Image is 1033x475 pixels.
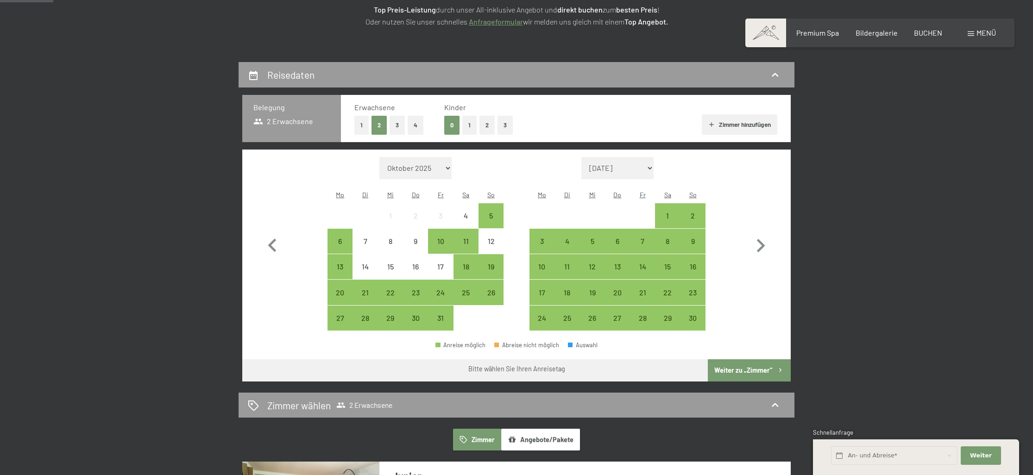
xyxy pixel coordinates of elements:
[656,263,679,286] div: 15
[555,314,579,337] div: 25
[404,289,427,312] div: 23
[379,314,402,337] div: 29
[336,400,392,410] span: 2 Erwachsene
[362,191,368,199] abbr: Dienstag
[454,203,479,228] div: Sat Oct 04 2025
[454,229,479,254] div: Anreise möglich
[554,280,579,305] div: Anreise möglich
[501,429,580,450] button: Angebote/Pakete
[605,254,630,279] div: Thu Nov 13 2025
[630,229,655,254] div: Fri Nov 07 2025
[655,306,680,331] div: Sat Nov 29 2025
[529,306,554,331] div: Mon Nov 24 2025
[390,116,405,135] button: 3
[479,280,504,305] div: Sun Oct 26 2025
[747,157,774,331] button: Nächster Monat
[454,280,479,305] div: Sat Oct 25 2025
[468,364,565,374] div: Bitte wählen Sie Ihren Anreisetag
[630,280,655,305] div: Fri Nov 21 2025
[403,280,428,305] div: Anreise möglich
[354,103,395,112] span: Erwachsene
[630,280,655,305] div: Anreise möglich
[655,280,680,305] div: Anreise möglich
[336,191,344,199] abbr: Montag
[605,254,630,279] div: Anreise möglich
[479,237,503,261] div: 12
[378,203,403,228] div: Wed Oct 01 2025
[914,28,942,37] span: BUCHEN
[428,280,453,305] div: Fri Oct 24 2025
[354,116,369,135] button: 1
[378,280,403,305] div: Anreise möglich
[428,254,453,279] div: Fri Oct 17 2025
[579,229,605,254] div: Wed Nov 05 2025
[655,229,680,254] div: Anreise möglich
[579,280,605,305] div: Wed Nov 19 2025
[429,212,452,235] div: 3
[454,280,479,305] div: Anreise möglich
[796,28,839,37] a: Premium Spa
[680,280,705,305] div: Anreise möglich
[961,446,1001,465] button: Weiter
[479,229,504,254] div: Anreise nicht möglich
[435,342,485,348] div: Anreise möglich
[469,17,523,26] a: Anfrageformular
[378,280,403,305] div: Wed Oct 22 2025
[479,212,503,235] div: 5
[353,263,377,286] div: 14
[708,359,791,381] button: Weiter zu „Zimmer“
[328,306,353,331] div: Mon Oct 27 2025
[579,306,605,331] div: Anreise möglich
[555,263,579,286] div: 11
[479,254,504,279] div: Anreise möglich
[403,254,428,279] div: Anreise nicht möglich
[404,212,427,235] div: 2
[428,203,453,228] div: Fri Oct 03 2025
[579,280,605,305] div: Anreise möglich
[606,237,629,261] div: 6
[454,212,478,235] div: 4
[606,263,629,286] div: 13
[655,203,680,228] div: Sat Nov 01 2025
[680,306,705,331] div: Anreise möglich
[479,289,503,312] div: 26
[681,314,705,337] div: 30
[579,254,605,279] div: Wed Nov 12 2025
[408,116,423,135] button: 4
[328,254,353,279] div: Anreise möglich
[429,289,452,312] div: 24
[403,203,428,228] div: Thu Oct 02 2025
[353,254,378,279] div: Anreise nicht möglich
[462,191,469,199] abbr: Samstag
[353,306,378,331] div: Anreise möglich
[664,191,671,199] abbr: Samstag
[538,191,546,199] abbr: Montag
[374,5,436,14] strong: Top Preis-Leistung
[605,280,630,305] div: Anreise möglich
[976,28,996,37] span: Menü
[403,306,428,331] div: Thu Oct 30 2025
[479,203,504,228] div: Sun Oct 05 2025
[498,116,513,135] button: 3
[655,203,680,228] div: Anreise möglich
[680,280,705,305] div: Sun Nov 23 2025
[328,306,353,331] div: Anreise möglich
[328,229,353,254] div: Mon Oct 06 2025
[328,229,353,254] div: Anreise möglich
[530,263,554,286] div: 10
[353,237,377,261] div: 7
[680,229,705,254] div: Sun Nov 09 2025
[589,191,596,199] abbr: Mittwoch
[606,314,629,337] div: 27
[640,191,646,199] abbr: Freitag
[462,116,477,135] button: 1
[253,116,313,126] span: 2 Erwachsene
[404,263,427,286] div: 16
[328,263,352,286] div: 13
[353,254,378,279] div: Tue Oct 14 2025
[579,229,605,254] div: Anreise möglich
[253,102,330,112] h3: Belegung
[454,237,478,261] div: 11
[379,289,402,312] div: 22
